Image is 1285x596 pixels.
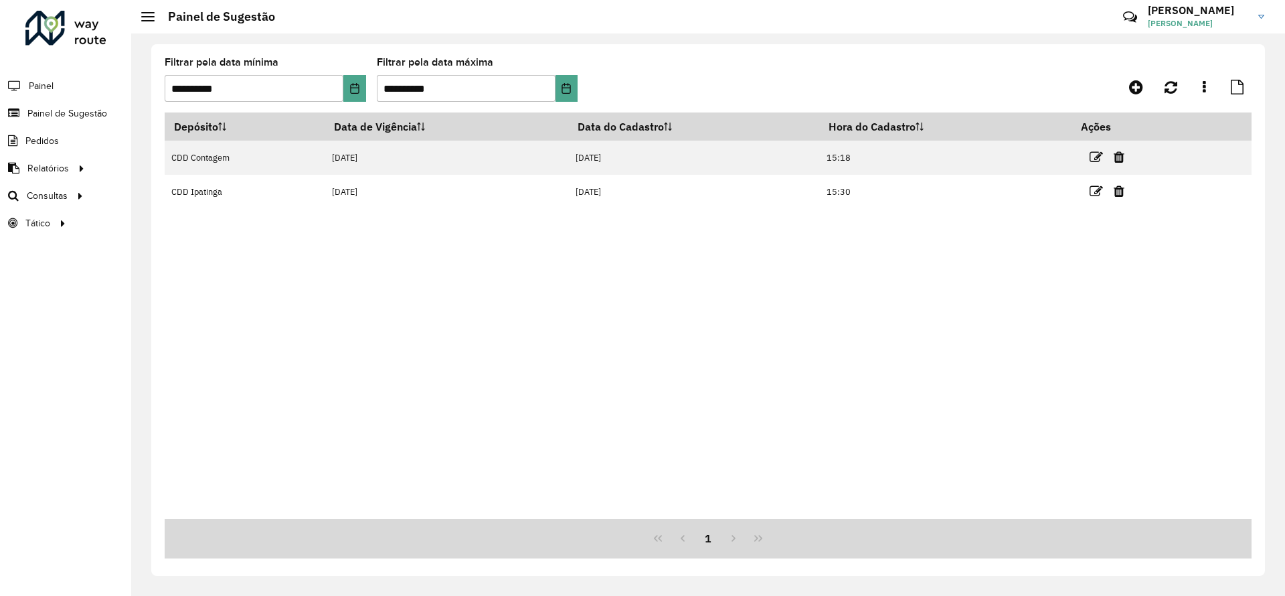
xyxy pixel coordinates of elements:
[819,113,1072,141] th: Hora do Cadastro
[555,75,578,102] button: Choose Date
[1114,182,1124,200] a: Excluir
[165,175,325,209] td: CDD Ipatinga
[1090,182,1103,200] a: Editar
[165,54,278,70] label: Filtrar pela data mínima
[1148,4,1248,17] h3: [PERSON_NAME]
[155,9,275,24] h2: Painel de Sugestão
[325,113,568,141] th: Data de Vigência
[1090,148,1103,166] a: Editar
[29,79,54,93] span: Painel
[568,175,819,209] td: [DATE]
[325,141,568,175] td: [DATE]
[568,113,819,141] th: Data do Cadastro
[27,161,69,175] span: Relatórios
[1114,148,1124,166] a: Excluir
[325,175,568,209] td: [DATE]
[819,175,1072,209] td: 15:30
[568,141,819,175] td: [DATE]
[165,113,325,141] th: Depósito
[1148,17,1248,29] span: [PERSON_NAME]
[1116,3,1144,31] a: Contato Rápido
[1072,113,1152,141] th: Ações
[25,216,50,230] span: Tático
[343,75,365,102] button: Choose Date
[377,54,493,70] label: Filtrar pela data máxima
[25,134,59,148] span: Pedidos
[819,141,1072,175] td: 15:18
[27,106,107,121] span: Painel de Sugestão
[695,526,721,551] button: 1
[165,141,325,175] td: CDD Contagem
[27,189,68,203] span: Consultas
